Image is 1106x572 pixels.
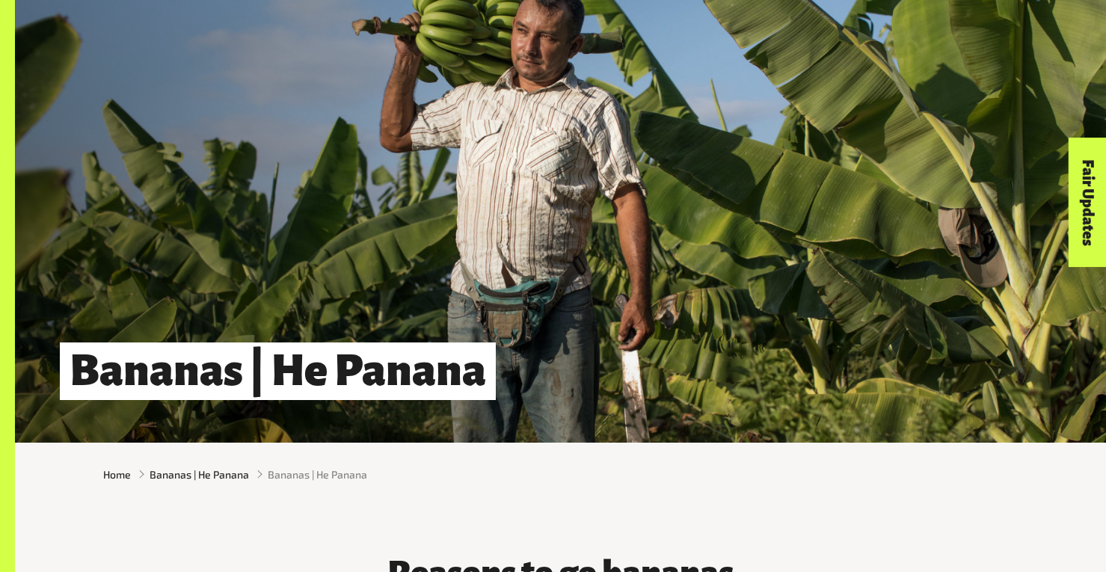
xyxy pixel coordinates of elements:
h1: Bananas | He Panana [60,342,496,400]
a: Bananas | He Panana [150,467,249,482]
a: Home [103,467,131,482]
span: Bananas | He Panana [268,467,367,482]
